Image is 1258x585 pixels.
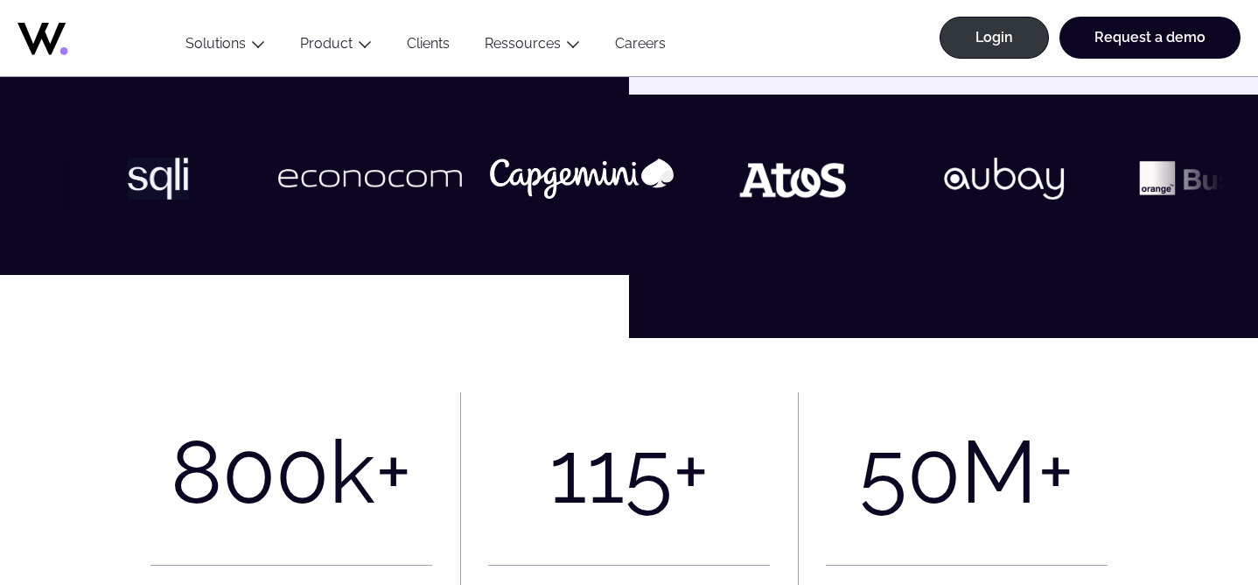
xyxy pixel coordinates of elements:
a: Ressources [485,35,561,52]
a: Request a demo [1059,17,1241,59]
button: Solutions [168,35,283,59]
div: 800 [171,420,329,523]
button: Ressources [467,35,598,59]
div: 50 [859,420,961,523]
iframe: Chatbot [1143,469,1234,560]
a: Product [300,35,353,52]
a: Login [940,17,1049,59]
a: Careers [598,35,683,59]
a: Clients [389,35,467,59]
button: Product [283,35,389,59]
div: k+ [329,420,412,523]
div: + [673,420,709,523]
div: M+ [961,420,1074,523]
div: 115 [549,420,673,523]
